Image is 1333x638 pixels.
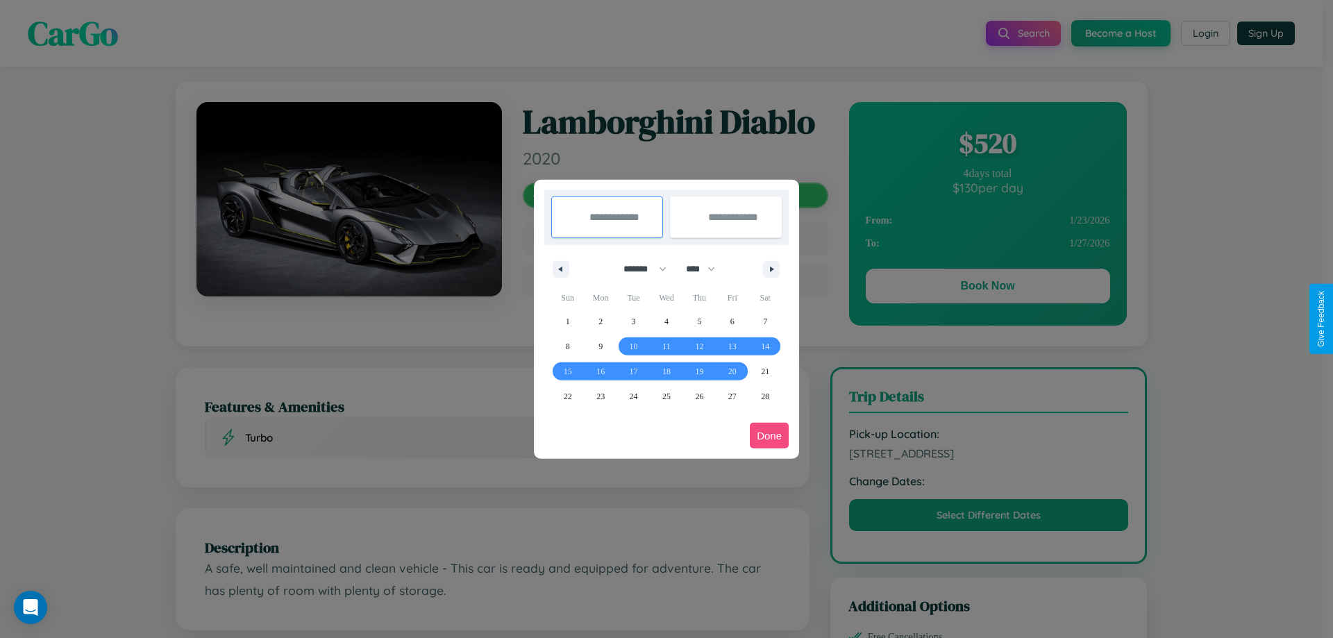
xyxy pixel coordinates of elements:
[551,309,584,334] button: 1
[728,384,737,409] span: 27
[551,359,584,384] button: 15
[664,309,669,334] span: 4
[716,334,748,359] button: 13
[551,287,584,309] span: Sun
[617,309,650,334] button: 3
[551,334,584,359] button: 8
[683,287,716,309] span: Thu
[662,359,671,384] span: 18
[596,384,605,409] span: 23
[584,287,617,309] span: Mon
[617,384,650,409] button: 24
[728,334,737,359] span: 13
[584,359,617,384] button: 16
[584,384,617,409] button: 23
[566,334,570,359] span: 8
[683,309,716,334] button: 5
[617,287,650,309] span: Tue
[716,309,748,334] button: 6
[650,334,682,359] button: 11
[564,359,572,384] span: 15
[716,287,748,309] span: Fri
[749,359,782,384] button: 21
[716,359,748,384] button: 20
[566,309,570,334] span: 1
[728,359,737,384] span: 20
[630,334,638,359] span: 10
[1316,291,1326,347] div: Give Feedback
[662,384,671,409] span: 25
[695,359,703,384] span: 19
[683,384,716,409] button: 26
[14,591,47,624] div: Open Intercom Messenger
[695,334,703,359] span: 12
[598,309,603,334] span: 2
[564,384,572,409] span: 22
[584,334,617,359] button: 9
[749,334,782,359] button: 14
[632,309,636,334] span: 3
[761,334,769,359] span: 14
[749,309,782,334] button: 7
[630,359,638,384] span: 17
[617,359,650,384] button: 17
[761,359,769,384] span: 21
[695,384,703,409] span: 26
[683,334,716,359] button: 12
[630,384,638,409] span: 24
[730,309,735,334] span: 6
[749,287,782,309] span: Sat
[650,359,682,384] button: 18
[551,384,584,409] button: 22
[749,384,782,409] button: 28
[650,287,682,309] span: Wed
[617,334,650,359] button: 10
[662,334,671,359] span: 11
[750,423,789,448] button: Done
[683,359,716,384] button: 19
[763,309,767,334] span: 7
[761,384,769,409] span: 28
[650,384,682,409] button: 25
[716,384,748,409] button: 27
[596,359,605,384] span: 16
[584,309,617,334] button: 2
[650,309,682,334] button: 4
[697,309,701,334] span: 5
[598,334,603,359] span: 9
